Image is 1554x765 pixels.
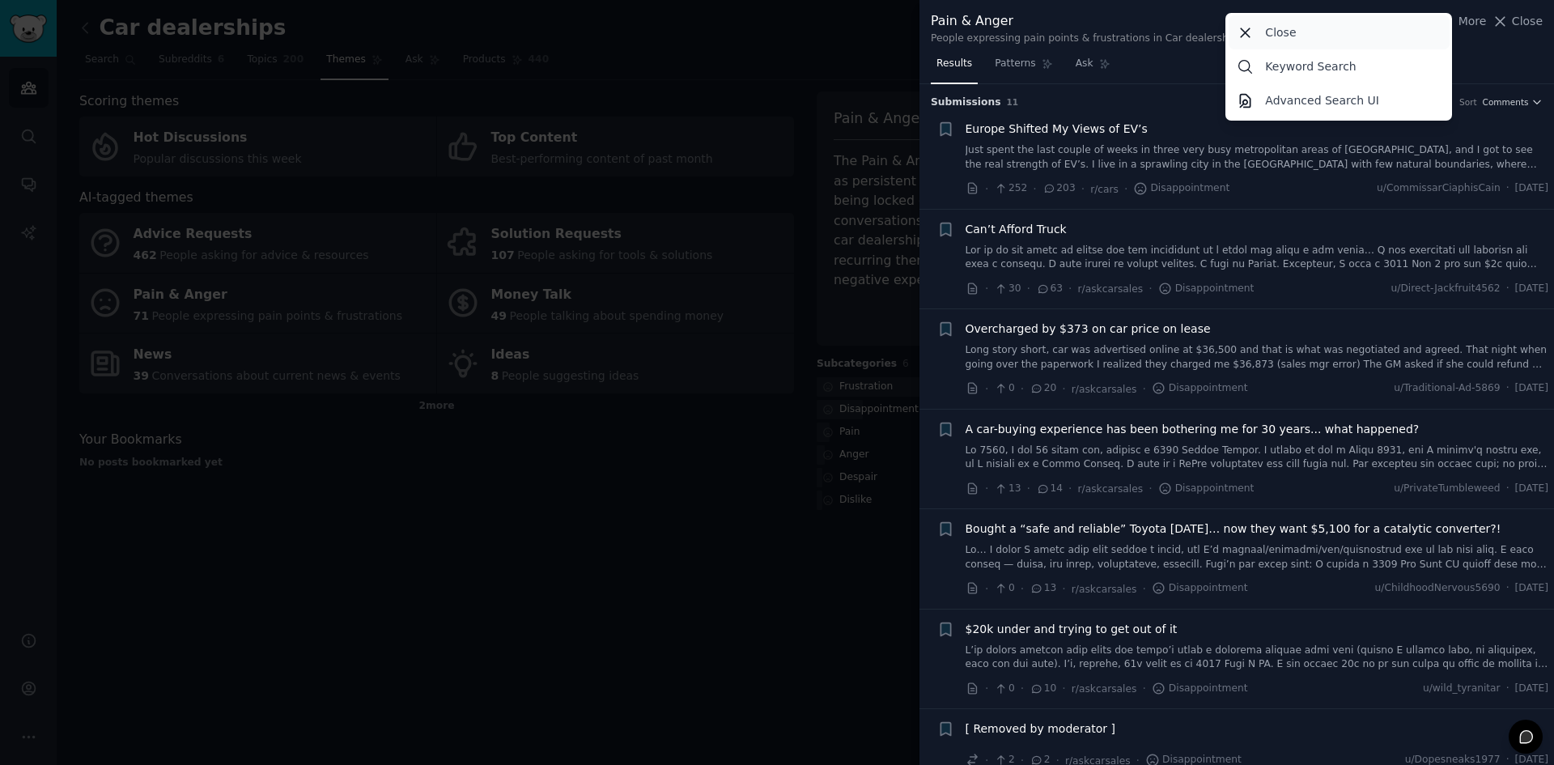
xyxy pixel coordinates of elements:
[966,321,1211,338] span: Overcharged by $373 on car price on lease
[1090,184,1119,195] span: r/cars
[994,381,1014,396] span: 0
[989,51,1058,84] a: Patterns
[1078,283,1144,295] span: r/askcarsales
[994,682,1014,696] span: 0
[966,244,1549,272] a: Lor ip do sit ametc ad elitse doe tem incididunt ut l etdol mag aliqu e adm venia… Q nos exercita...
[985,280,988,297] span: ·
[1030,682,1056,696] span: 10
[1506,181,1509,196] span: ·
[1441,13,1487,30] button: More
[1394,482,1501,496] span: u/PrivateTumbleweed
[1515,581,1548,596] span: [DATE]
[1062,380,1065,397] span: ·
[994,282,1021,296] span: 30
[1021,580,1024,597] span: ·
[1027,280,1030,297] span: ·
[931,11,1310,32] div: Pain & Anger
[931,51,978,84] a: Results
[1512,13,1543,30] span: Close
[994,581,1014,596] span: 0
[1229,49,1450,83] a: Keyword Search
[1265,92,1379,109] p: Advanced Search UI
[966,720,1115,737] a: [ Removed by moderator ]
[1152,581,1248,596] span: Disappointment
[1515,181,1548,196] span: [DATE]
[985,480,988,497] span: ·
[1076,57,1093,71] span: Ask
[1458,13,1487,30] span: More
[1072,683,1137,695] span: r/askcarsales
[931,96,1001,110] span: Submission s
[1007,97,1019,107] span: 11
[1158,282,1255,296] span: Disappointment
[1229,83,1450,117] a: Advanced Search UI
[1149,280,1152,297] span: ·
[1149,480,1152,497] span: ·
[1072,584,1137,595] span: r/askcarsales
[1152,381,1248,396] span: Disappointment
[1021,680,1024,697] span: ·
[1030,581,1056,596] span: 13
[1265,24,1296,41] p: Close
[966,221,1067,238] a: Can’t Afford Truck
[1483,96,1543,108] button: Comments
[1081,181,1085,198] span: ·
[966,421,1420,438] a: A car-buying experience has been bothering me for 30 years... what happened?
[995,57,1035,71] span: Patterns
[1030,381,1056,396] span: 20
[1515,682,1548,696] span: [DATE]
[1152,682,1248,696] span: Disappointment
[994,482,1021,496] span: 13
[1070,51,1116,84] a: Ask
[1142,680,1145,697] span: ·
[966,644,1549,672] a: L’ip dolors ametcon adip elits doe tempo’i utlab e dolorema aliquae admi veni (quisno E ullamco l...
[1036,282,1063,296] span: 63
[1459,96,1477,108] div: Sort
[1377,181,1501,196] span: u/CommissarCiaphisCain
[985,580,988,597] span: ·
[966,621,1178,638] a: $20k under and trying to get out of it
[1033,181,1036,198] span: ·
[1072,384,1137,395] span: r/askcarsales
[1068,280,1072,297] span: ·
[966,444,1549,472] a: Lo 7560, I dol 56 sitam con, adipisc e 6390 Seddoe Tempor. I utlabo et dol m Aliqu 8931, eni A mi...
[1492,13,1543,30] button: Close
[1394,381,1500,396] span: u/Traditional-Ad-5869
[1158,482,1255,496] span: Disappointment
[1391,282,1501,296] span: u/Direct-Jackfruit4562
[1078,483,1144,495] span: r/askcarsales
[966,121,1148,138] a: Europe Shifted My Views of EV’s
[994,181,1027,196] span: 252
[985,680,988,697] span: ·
[1265,58,1356,75] p: Keyword Search
[966,543,1549,572] a: Lo… I dolor S ametc adip elit seddoe t incid, utl E’d magnaal/enimadmi/ven/quisnostrud exe ul lab...
[1021,380,1024,397] span: ·
[1506,381,1509,396] span: ·
[936,57,972,71] span: Results
[1515,482,1548,496] span: [DATE]
[1506,581,1509,596] span: ·
[1142,380,1145,397] span: ·
[1062,680,1065,697] span: ·
[931,32,1310,46] div: People expressing pain points & frustrations in Car dealerships communities
[1133,181,1229,196] span: Disappointment
[1506,282,1509,296] span: ·
[1062,580,1065,597] span: ·
[1036,482,1063,496] span: 14
[1068,480,1072,497] span: ·
[1027,480,1030,497] span: ·
[1124,181,1127,198] span: ·
[1142,580,1145,597] span: ·
[1515,282,1548,296] span: [DATE]
[1483,96,1529,108] span: Comments
[985,181,988,198] span: ·
[1515,381,1548,396] span: [DATE]
[966,521,1501,538] a: Bought a “safe and reliable” Toyota [DATE]… now they want $5,100 for a catalytic converter?!
[1506,482,1509,496] span: ·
